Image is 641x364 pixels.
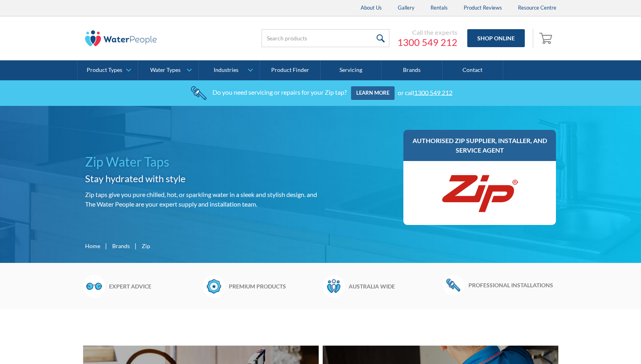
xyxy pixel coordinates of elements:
h6: Expert advice [109,282,199,290]
div: or call [398,88,452,96]
p: Zip taps give you pure chilled, hot, or sparkling water in a sleek and stylish design. and The Wa... [85,190,318,209]
a: Brands [112,242,130,250]
a: Shop Online [467,29,525,47]
div: Zip [142,242,150,250]
img: Zip [440,169,520,217]
div: | [134,241,138,251]
img: Glasses [83,275,105,297]
img: shopping cart [539,32,554,44]
a: Home [85,242,100,250]
a: Contact [443,60,503,80]
h2: Stay hydrated with style [85,171,318,186]
a: Learn more [351,86,395,100]
a: Product Types [77,60,138,80]
img: Waterpeople Symbol [323,275,345,297]
h6: Premium products [229,282,319,290]
div: Product Types [87,67,122,74]
div: Do you need servicing or repairs for your Zip tap? [212,88,347,96]
img: The Water People [85,30,157,46]
div: Call the experts [397,28,457,36]
div: Water Types [150,67,181,74]
a: Water Types [138,60,198,80]
a: 1300 549 212 [397,36,457,48]
h6: Professional installations [468,281,558,289]
h3: Authorised Zip supplier, installer, and service agent [411,136,548,155]
a: Brands [381,60,442,80]
input: Search products [262,29,389,47]
div: | [104,241,108,251]
h1: Zip Water Taps [85,152,318,171]
img: Wrench [443,275,464,295]
a: Industries [199,60,259,80]
a: 1300 549 212 [414,88,452,96]
a: Product Finder [260,60,321,80]
h6: Australia wide [349,282,439,290]
img: Badge [203,275,225,297]
div: Industries [214,67,238,74]
a: Servicing [321,60,381,80]
a: Open empty cart [537,29,556,48]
